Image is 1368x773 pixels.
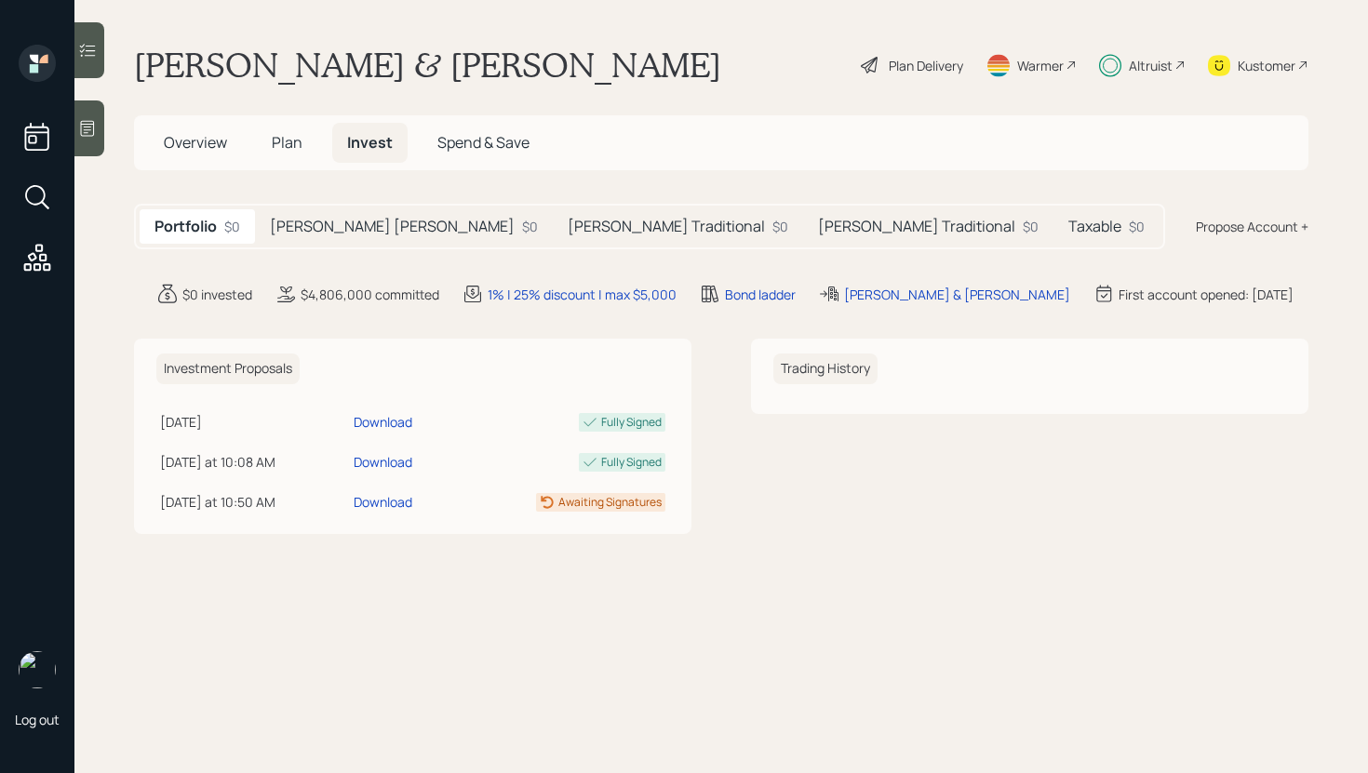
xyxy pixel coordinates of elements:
div: Log out [15,711,60,728]
div: Plan Delivery [889,56,963,75]
img: retirable_logo.png [19,651,56,688]
div: $0 [1023,217,1039,236]
div: $0 [224,217,240,236]
div: [DATE] at 10:08 AM [160,452,346,472]
h6: Trading History [773,353,878,384]
span: Overview [164,132,227,153]
div: [PERSON_NAME] & [PERSON_NAME] [844,285,1070,304]
h6: Investment Proposals [156,353,300,384]
h5: [PERSON_NAME] Traditional [818,218,1015,235]
div: [DATE] [160,412,346,432]
div: $0 [1129,217,1145,236]
div: Bond ladder [725,285,796,304]
div: Download [354,412,412,432]
div: Propose Account + [1196,217,1308,236]
div: $0 [522,217,538,236]
div: Kustomer [1238,56,1295,75]
div: $0 [772,217,788,236]
h1: [PERSON_NAME] & [PERSON_NAME] [134,45,721,86]
div: Altruist [1129,56,1173,75]
div: $0 invested [182,285,252,304]
div: $4,806,000 committed [301,285,439,304]
h5: [PERSON_NAME] Traditional [568,218,765,235]
span: Spend & Save [437,132,530,153]
div: Download [354,492,412,512]
span: Invest [347,132,393,153]
h5: Taxable [1068,218,1121,235]
div: Warmer [1017,56,1064,75]
h5: [PERSON_NAME] [PERSON_NAME] [270,218,515,235]
h5: Portfolio [154,218,217,235]
span: Plan [272,132,302,153]
div: Fully Signed [601,414,662,431]
div: Awaiting Signatures [558,494,662,511]
div: First account opened: [DATE] [1119,285,1294,304]
div: [DATE] at 10:50 AM [160,492,346,512]
div: Download [354,452,412,472]
div: Fully Signed [601,454,662,471]
div: 1% | 25% discount | max $5,000 [488,285,677,304]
